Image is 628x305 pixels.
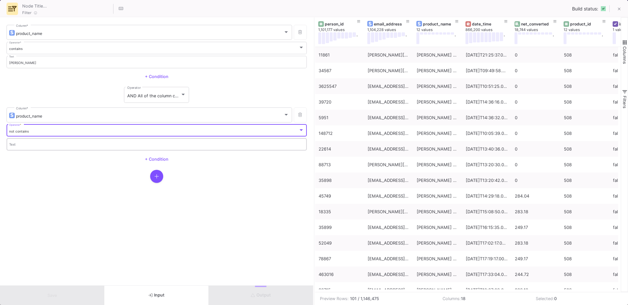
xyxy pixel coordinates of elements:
div: [DATE]T13:20:42.000Z [466,173,508,188]
div: [PERSON_NAME] Core [417,126,459,141]
div: [EMAIL_ADDRESS][DOMAIN_NAME] [368,79,410,94]
span: contains [9,47,23,51]
div: 52049 [319,235,360,251]
div: [PERSON_NAME] Core [417,94,459,110]
div: [PERSON_NAME] Core [417,235,459,251]
div: [PERSON_NAME][EMAIL_ADDRESS][PERSON_NAME][DOMAIN_NAME] [368,204,410,219]
div: [PERSON_NAME][EMAIL_ADDRESS][DOMAIN_NAME] [368,63,410,78]
div: product_id [570,22,602,26]
div: 866,200 values [465,27,515,32]
div: [DATE]T18:27:03.000Z [466,282,508,298]
div: 508 [564,173,606,188]
span: Build status: [572,6,598,11]
div: person_id [325,22,357,26]
div: 508 [564,188,606,204]
button: Input [104,286,209,305]
div: 0 [515,110,557,125]
div: 244.72 [515,267,557,282]
div: . [406,32,407,44]
div: [EMAIL_ADDRESS][PERSON_NAME][DOMAIN_NAME] [368,110,410,125]
div: [DATE]T14:36:32.000Z [466,110,508,125]
div: 284.04 [515,188,557,204]
div: 78867 [319,251,360,266]
div: 508 [564,79,606,94]
div: [DATE]T14:36:16.000Z [466,94,508,110]
div: 34567 [319,63,360,78]
div: email_address [374,22,406,26]
div: . [455,32,456,44]
div: [DATE]T13:40:36.000Z [466,141,508,157]
div: [EMAIL_ADDRESS][DOMAIN_NAME] [368,141,410,157]
button: Hotkeys List [114,2,128,15]
div: 508 [564,157,606,172]
span: product_name [16,114,42,119]
span: AND All of the column conditions (see left bars) have to match [127,93,253,98]
div: 11861 [319,47,360,63]
div: [DATE]T10:51:25.000Z [466,79,508,94]
div: 3625547 [319,79,360,94]
td: Columns: [438,292,531,305]
div: . [602,32,603,44]
img: READY [601,6,606,11]
div: 0 [515,173,557,188]
span: product_name [16,31,42,36]
div: 1,101,177 values [318,27,367,32]
div: . [504,32,505,44]
div: 508 [564,220,606,235]
div: [DATE]T17:33:04.000Z [466,267,508,282]
div: [EMAIL_ADDRESS][DOMAIN_NAME] [368,94,410,110]
b: 18 [461,296,465,301]
div: [PERSON_NAME] Core [417,220,459,235]
div: 0 [515,157,557,172]
div: 0 [515,94,557,110]
div: 5951 [319,110,360,125]
div: product_name [423,22,455,26]
button: + Condition [140,154,174,164]
div: [EMAIL_ADDRESS][DOMAIN_NAME] [368,173,410,188]
div: 0 [515,126,557,141]
div: [EMAIL_ADDRESS][DOMAIN_NAME] [368,235,410,251]
div: Preview Rows: [320,296,349,302]
span: Columns [622,46,627,64]
td: Selected: [531,292,624,305]
div: date_time [472,22,504,26]
div: [PERSON_NAME][EMAIL_ADDRESS][PERSON_NAME][DOMAIN_NAME] [368,157,410,172]
div: [PERSON_NAME] Core [417,251,459,266]
div: [DATE]T16:15:35.000Z [466,220,508,235]
span: + Condition [145,157,168,162]
div: 30715 [319,282,360,298]
div: [PERSON_NAME] Core [417,47,459,63]
div: . [357,32,358,44]
div: [PERSON_NAME] Core [417,110,459,125]
img: row-advanced-ui.svg [8,5,17,13]
div: 283.18 [515,282,557,298]
div: 35898 [319,173,360,188]
div: [PERSON_NAME] Core [417,267,459,282]
div: [PERSON_NAME] Core [417,141,459,157]
div: 18335 [319,204,360,219]
div: 148712 [319,126,360,141]
div: [PERSON_NAME] Core [417,173,459,188]
div: [PERSON_NAME] Core [417,63,459,78]
div: [DATE]T14:29:18.000Z [466,188,508,204]
div: 88713 [319,157,360,172]
div: [DATE]T21:25:37.000Z [466,47,508,63]
div: 508 [564,267,606,282]
div: 0 [515,63,557,78]
b: 101 [350,296,357,302]
div: 508 [564,63,606,78]
div: [EMAIL_ADDRESS][DOMAIN_NAME] [368,188,410,204]
div: 508 [564,94,606,110]
span: not contains [9,129,29,133]
div: 283.18 [515,235,557,251]
div: [DATE]T09:49:58.000Z [466,63,508,78]
div: 12 values [564,27,613,32]
div: 12 values [416,27,465,32]
div: [EMAIL_ADDRESS][DOMAIN_NAME] [368,251,410,266]
span: Filters [622,96,627,108]
div: 508 [564,110,606,125]
div: 508 [564,235,606,251]
div: [EMAIL_ADDRESS][DOMAIN_NAME] [368,220,410,235]
div: 249.17 [515,220,557,235]
div: [PERSON_NAME] Core [417,157,459,172]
